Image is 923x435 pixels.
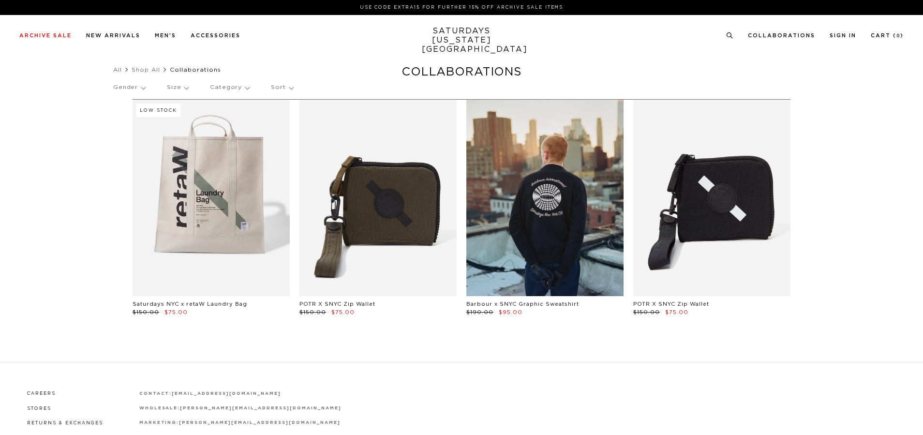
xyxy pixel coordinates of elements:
[830,33,856,38] a: Sign In
[331,310,355,315] span: $75.00
[132,67,160,73] a: Shop All
[167,76,188,99] p: Size
[133,310,159,315] span: $150.00
[164,310,188,315] span: $75.00
[139,391,172,396] strong: contact:
[299,310,326,315] span: $150.00
[155,33,176,38] a: Men's
[633,310,660,315] span: $150.00
[191,33,240,38] a: Accessories
[179,420,340,425] a: [PERSON_NAME][EMAIL_ADDRESS][DOMAIN_NAME]
[748,33,815,38] a: Collaborations
[139,406,180,410] strong: wholesale:
[27,406,51,411] a: Stores
[210,76,249,99] p: Category
[133,301,247,307] a: Saturdays NYC x retaW Laundry Bag
[27,391,56,396] a: Careers
[139,420,179,425] strong: marketing:
[466,310,493,315] span: $190.00
[871,33,904,38] a: Cart (0)
[113,76,145,99] p: Gender
[665,310,688,315] span: $75.00
[499,310,522,315] span: $95.00
[170,67,221,73] span: Collaborations
[422,27,502,54] a: SATURDAYS[US_STATE][GEOGRAPHIC_DATA]
[271,76,293,99] p: Sort
[896,34,900,38] small: 0
[172,391,281,396] a: [EMAIL_ADDRESS][DOMAIN_NAME]
[136,104,180,117] div: Low Stock
[19,33,72,38] a: Archive Sale
[633,301,709,307] a: POTR X SNYC Zip Wallet
[113,67,122,73] a: All
[299,301,375,307] a: POTR X SNYC Zip Wallet
[180,406,341,410] a: [PERSON_NAME][EMAIL_ADDRESS][DOMAIN_NAME]
[23,4,900,11] p: Use Code EXTRA15 for Further 15% Off Archive Sale Items
[86,33,140,38] a: New Arrivals
[466,301,579,307] a: Barbour x SNYC Graphic Sweatshirt
[27,421,103,425] a: Returns & Exchanges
